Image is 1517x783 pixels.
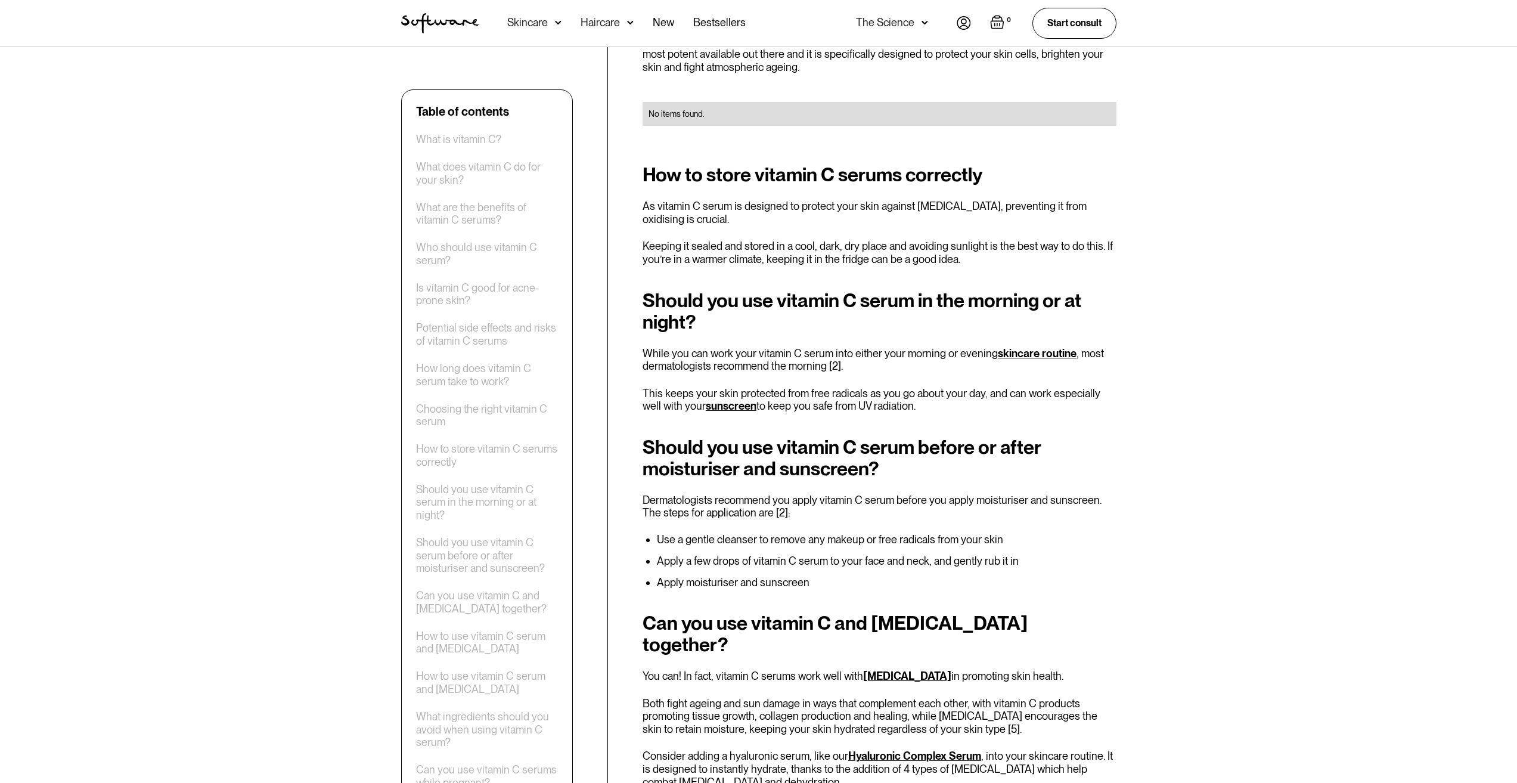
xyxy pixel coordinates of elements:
a: What does vitamin C do for your skin? [416,160,558,186]
a: Open empty cart [990,15,1013,32]
p: Dermatologists recommend you apply vitamin C serum before you apply moisturiser and sunscreen. Th... [643,494,1116,519]
p: This keeps your skin protected from free radicals as you go about your day, and can work especial... [643,387,1116,413]
p: Both fight ageing and sun damage in ways that complement each other, with vitamin C products prom... [643,697,1116,736]
img: arrow down [922,17,928,29]
a: Hyaluronic Complex Serum [848,750,981,762]
a: Can you use vitamin C and [MEDICAL_DATA] together? [416,589,558,615]
h2: Should you use vitamin C serum in the morning or at night? [643,290,1116,333]
a: Who should use vitamin C serum? [416,241,558,267]
p: While you can work your vitamin C serum into either your morning or evening , most dermatologists... [643,347,1116,373]
p: You can! In fact, vitamin C serums work well with in promoting skin health. [643,670,1116,683]
a: Potential side effects and risks of vitamin C serums [416,321,558,347]
a: Should you use vitamin C serum in the morning or at night? [416,483,558,522]
h2: Should you use vitamin C serum before or after moisturiser and sunscreen? [643,437,1116,479]
a: Start consult [1032,8,1116,38]
a: What are the benefits of vitamin C serums? [416,201,558,227]
a: skincare routine [998,347,1077,360]
a: How to use vitamin C serum and [MEDICAL_DATA] [416,630,558,655]
p: As vitamin C serum is designed to protect your skin against [MEDICAL_DATA], preventing it from ox... [643,200,1116,225]
div: Skincare [507,17,548,29]
li: Apply a few drops of vitamin C serum to your face and neck, and gently rub it in [657,555,1116,567]
div: No items found. [649,108,1110,120]
h2: How to store vitamin C serums correctly [643,164,1116,185]
a: sunscreen [706,400,756,412]
a: home [401,13,479,33]
a: How to store vitamin C serums correctly [416,442,558,468]
a: Should you use vitamin C serum before or after moisturiser and sunscreen? [416,536,558,575]
div: 0 [1004,15,1013,26]
a: [MEDICAL_DATA] [863,670,951,682]
img: arrow down [627,17,634,29]
img: arrow down [555,17,561,29]
li: Use a gentle cleanser to remove any makeup or free radicals from your skin [657,534,1116,546]
p: Supercharged with ferulic acid and containing a full 15% dose of vitamin C, this serum is one of ... [643,35,1116,73]
div: Haircare [581,17,620,29]
a: What is vitamin C? [416,133,501,146]
div: The Science [856,17,914,29]
li: Apply moisturiser and sunscreen [657,577,1116,589]
div: Table of contents [416,104,509,119]
h2: Can you use vitamin C and [MEDICAL_DATA] together? [643,612,1116,655]
a: How long does vitamin C serum take to work? [416,362,558,388]
a: What ingredients should you avoid when using vitamin C serum? [416,710,558,749]
p: Keeping it sealed and stored in a cool, dark, dry place and avoiding sunlight is the best way to ... [643,240,1116,265]
a: Choosing the right vitamin C serum [416,403,558,428]
a: Is vitamin C good for acne-prone skin? [416,281,558,307]
img: Software Logo [401,13,479,33]
a: How to use vitamin C serum and [MEDICAL_DATA] [416,670,558,695]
